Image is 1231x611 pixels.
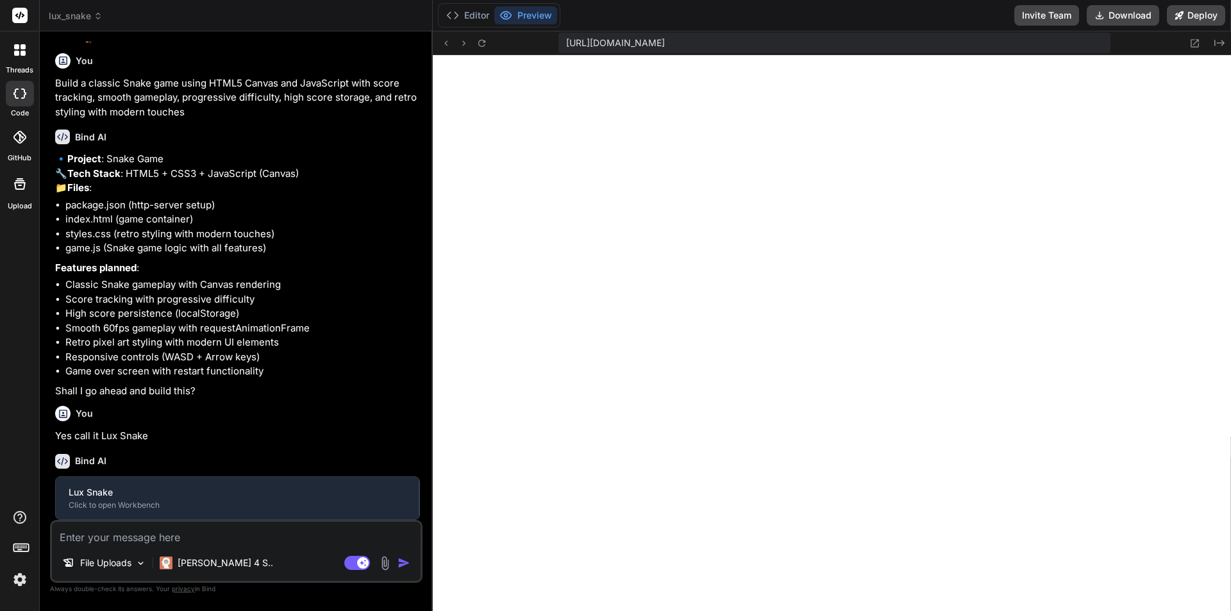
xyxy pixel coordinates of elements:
strong: Tech Stack [67,167,121,180]
strong: Files [67,181,89,194]
p: 🔹 : Snake Game 🔧 : HTML5 + CSS3 + JavaScript (Canvas) 📁 : [55,152,420,196]
h6: You [76,54,93,67]
iframe: Preview [433,55,1231,611]
span: privacy [172,585,195,592]
h6: Bind AI [75,131,106,144]
button: Preview [494,6,557,24]
li: Score tracking with progressive difficulty [65,292,420,307]
label: code [11,108,29,119]
p: : [55,261,420,276]
li: index.html (game container) [65,212,420,227]
button: Invite Team [1014,5,1079,26]
strong: Features planned [55,262,137,274]
button: Lux SnakeClick to open Workbench [56,477,419,519]
img: Claude 4 Sonnet [160,557,172,569]
p: [PERSON_NAME] 4 S.. [178,557,273,569]
img: attachment [378,556,392,571]
div: Lux Snake [69,486,406,499]
h6: Bind AI [75,455,106,467]
button: Deploy [1167,5,1225,26]
li: Game over screen with restart functionality [65,364,420,379]
li: High score persistence (localStorage) [65,306,420,321]
strong: Project [67,153,101,165]
p: Yes call it Lux Snake [55,429,420,444]
li: Smooth 60fps gameplay with requestAnimationFrame [65,321,420,336]
label: threads [6,65,33,76]
p: Always double-check its answers. Your in Bind [50,583,423,595]
img: Pick Models [135,558,146,569]
button: Editor [441,6,494,24]
img: settings [9,569,31,590]
p: File Uploads [80,557,131,569]
div: Click to open Workbench [69,500,406,510]
label: Upload [8,201,32,212]
li: package.json (http-server setup) [65,198,420,213]
p: Shall I go ahead and build this? [55,384,420,399]
img: icon [398,557,410,569]
li: game.js (Snake game logic with all features) [65,241,420,256]
li: Classic Snake gameplay with Canvas rendering [65,278,420,292]
span: lux_snake [49,10,103,22]
li: Retro pixel art styling with modern UI elements [65,335,420,350]
span: [URL][DOMAIN_NAME] [566,37,665,49]
button: Download [1087,5,1159,26]
li: Responsive controls (WASD + Arrow keys) [65,350,420,365]
label: GitHub [8,153,31,163]
h6: You [76,407,93,420]
li: styles.css (retro styling with modern touches) [65,227,420,242]
p: Build a classic Snake game using HTML5 Canvas and JavaScript with score tracking, smooth gameplay... [55,76,420,120]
